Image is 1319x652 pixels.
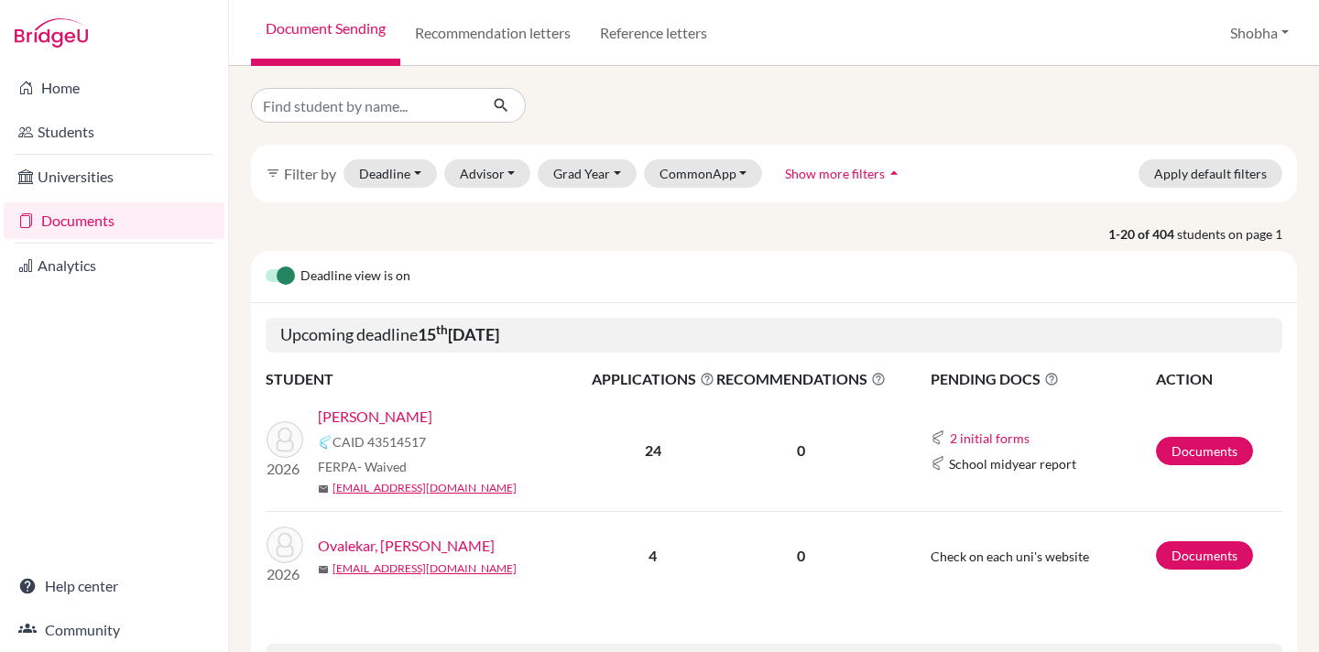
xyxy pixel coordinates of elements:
[931,368,1154,390] span: PENDING DOCS
[1156,541,1253,570] a: Documents
[538,159,637,188] button: Grad Year
[267,527,303,563] img: Ovalekar, Adi Jayesh
[592,368,714,390] span: APPLICATIONS
[931,456,945,471] img: Common App logo
[318,406,432,428] a: [PERSON_NAME]
[1222,16,1297,50] button: Shobha
[1155,367,1282,391] th: ACTION
[4,612,224,648] a: Community
[332,480,517,496] a: [EMAIL_ADDRESS][DOMAIN_NAME]
[4,70,224,106] a: Home
[436,322,448,337] sup: th
[266,367,591,391] th: STUDENT
[644,159,763,188] button: CommonApp
[318,564,329,575] span: mail
[1108,224,1177,244] strong: 1-20 of 404
[267,563,303,585] p: 2026
[318,435,332,450] img: Common App logo
[332,560,517,577] a: [EMAIL_ADDRESS][DOMAIN_NAME]
[251,88,478,123] input: Find student by name...
[1139,159,1282,188] button: Apply default filters
[931,549,1089,564] span: Check on each uni's website
[444,159,531,188] button: Advisor
[4,568,224,604] a: Help center
[645,441,661,459] b: 24
[1177,224,1297,244] span: students on page 1
[266,166,280,180] i: filter_list
[4,202,224,239] a: Documents
[318,484,329,494] span: mail
[15,18,88,48] img: Bridge-U
[267,421,303,458] img: Kanodia, Nandita
[284,165,336,182] span: Filter by
[4,158,224,195] a: Universities
[267,458,303,480] p: 2026
[418,324,499,344] b: 15 [DATE]
[785,166,885,181] span: Show more filters
[332,432,426,451] span: CAID 43514517
[769,159,919,188] button: Show more filtersarrow_drop_up
[357,459,407,474] span: - Waived
[716,440,886,462] p: 0
[343,159,437,188] button: Deadline
[931,430,945,445] img: Common App logo
[300,266,410,288] span: Deadline view is on
[716,545,886,567] p: 0
[4,114,224,150] a: Students
[885,164,903,182] i: arrow_drop_up
[266,318,1282,353] h5: Upcoming deadline
[716,368,886,390] span: RECOMMENDATIONS
[949,454,1076,473] span: School midyear report
[949,428,1030,449] button: 2 initial forms
[1156,437,1253,465] a: Documents
[318,457,407,476] span: FERPA
[4,247,224,284] a: Analytics
[318,535,495,557] a: Ovalekar, [PERSON_NAME]
[649,547,657,564] b: 4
